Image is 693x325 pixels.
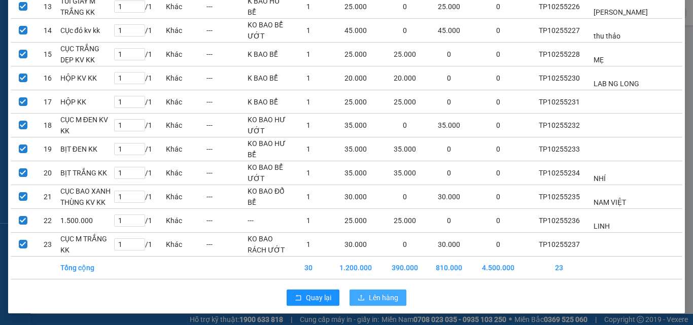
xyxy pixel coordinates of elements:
td: 390.000 [383,257,427,279]
td: 0 [427,161,471,185]
span: MẸ [594,56,604,64]
td: HỘP KV KK [60,66,114,90]
td: 1 [288,185,329,209]
td: 30.000 [329,233,383,257]
td: / 1 [114,43,165,66]
td: CỤC BAO XANH THÙNG KV KK [60,185,114,209]
td: 1 [288,114,329,137]
strong: BIÊN NHẬN GỬI HÀNG [34,6,118,15]
td: HỘP KK [60,90,114,114]
td: KO BAO HƯ BỂ [247,137,288,161]
p: GỬI: [4,20,148,39]
td: 20.000 [329,66,383,90]
td: Khác [165,161,206,185]
td: 0 [471,161,525,185]
td: --- [206,233,247,257]
td: 0 [471,185,525,209]
td: 30.000 [329,185,383,209]
span: LAB NG LONG [594,80,639,88]
td: 22 [35,209,59,233]
td: 25.000 [383,43,427,66]
td: K BAO BỂ [247,66,288,90]
td: / 1 [114,114,165,137]
td: 0 [427,43,471,66]
td: Khác [165,185,206,209]
td: 25.000 [329,43,383,66]
td: 1 [288,137,329,161]
span: GIAO: [4,66,82,76]
td: / 1 [114,233,165,257]
td: / 1 [114,19,165,43]
td: CỤC M ĐEN KV KK [60,114,114,137]
td: TP10255232 [525,114,593,137]
td: 20 [35,161,59,185]
span: rollback [295,294,302,302]
td: --- [206,90,247,114]
td: Khác [165,209,206,233]
span: Lên hàng [369,292,398,303]
td: TP10255228 [525,43,593,66]
span: VP Càng Long [28,44,80,53]
td: 0 [471,66,525,90]
td: / 1 [114,161,165,185]
td: --- [206,185,247,209]
td: 30.000 [427,185,471,209]
td: TP10255237 [525,233,593,257]
td: K BAO BỂ [247,43,288,66]
td: TP10255231 [525,90,593,114]
td: 810.000 [427,257,471,279]
td: 20.000 [383,66,427,90]
td: 45.000 [427,19,471,43]
span: 0902467736 - [4,55,80,64]
td: 1 [288,209,329,233]
span: ÂN [93,29,104,39]
td: 16 [35,66,59,90]
span: Quay lại [306,292,331,303]
td: 35.000 [329,137,383,161]
td: 0 [427,66,471,90]
td: TP10255236 [525,209,593,233]
td: Khác [165,90,206,114]
td: 0 [471,209,525,233]
td: CỤC TRẮNG DẸP KV KK [60,43,114,66]
td: Khác [165,233,206,257]
td: --- [206,114,247,137]
td: CỤC M TRẮNG KK [60,233,114,257]
td: 45.000 [329,19,383,43]
td: --- [206,43,247,66]
td: 15 [35,43,59,66]
td: 0 [471,90,525,114]
td: 0 [471,233,525,257]
td: 0 [471,114,525,137]
td: --- [206,137,247,161]
td: 4.500.000 [471,257,525,279]
td: Khác [165,19,206,43]
td: --- [206,66,247,90]
td: 1 [288,233,329,257]
td: --- [206,19,247,43]
td: 35.000 [383,161,427,185]
td: Khác [165,114,206,137]
td: Tổng cộng [60,257,114,279]
td: 23 [35,233,59,257]
td: KO BAO BỂ ƯỚT [247,161,288,185]
td: K BAO BỂ [247,90,288,114]
td: 0 [427,90,471,114]
td: KO BAO HƯ ƯỚT [247,114,288,137]
td: / 1 [114,185,165,209]
td: 18 [35,114,59,137]
span: NHÍ [594,174,606,183]
td: KO BAO ĐỔ BỂ [247,185,288,209]
button: rollbackQuay lại [287,290,339,306]
td: 25.000 [383,90,427,114]
span: upload [358,294,365,302]
td: --- [206,161,247,185]
td: 35.000 [329,161,383,185]
td: 25.000 [329,90,383,114]
td: 35.000 [383,137,427,161]
td: 1 [288,90,329,114]
td: TP10255235 [525,185,593,209]
td: TP10255230 [525,66,593,90]
td: 0 [383,185,427,209]
td: 0 [471,43,525,66]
